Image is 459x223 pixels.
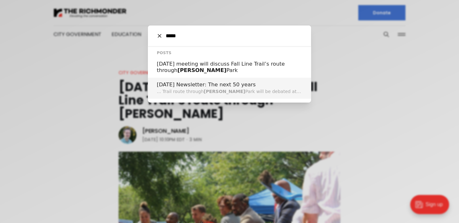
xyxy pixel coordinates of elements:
[157,88,302,95] p: ... Trail route through Park will be debated at a community meeting tonight.
[157,50,302,56] h1: Posts
[157,61,302,74] h2: [DATE] meeting will discuss Fall Line Trail’s route through Park
[204,89,245,94] span: [PERSON_NAME]
[157,82,302,88] h2: [DATE] Newsletter: The next 50 years
[178,67,226,73] span: [PERSON_NAME]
